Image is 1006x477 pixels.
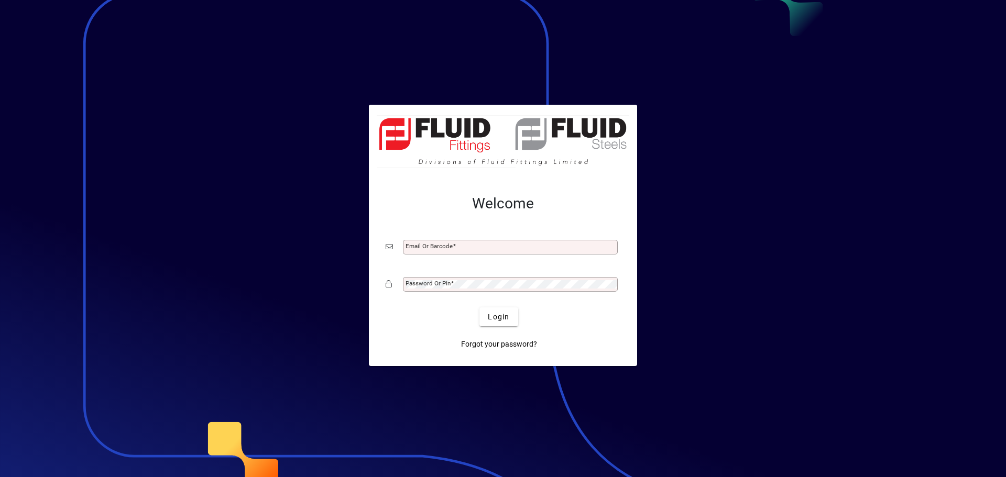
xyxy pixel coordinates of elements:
button: Login [479,307,518,326]
span: Login [488,312,509,323]
h2: Welcome [386,195,620,213]
mat-label: Email or Barcode [406,242,453,250]
a: Forgot your password? [457,335,541,353]
mat-label: Password or Pin [406,280,451,287]
span: Forgot your password? [461,339,537,350]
